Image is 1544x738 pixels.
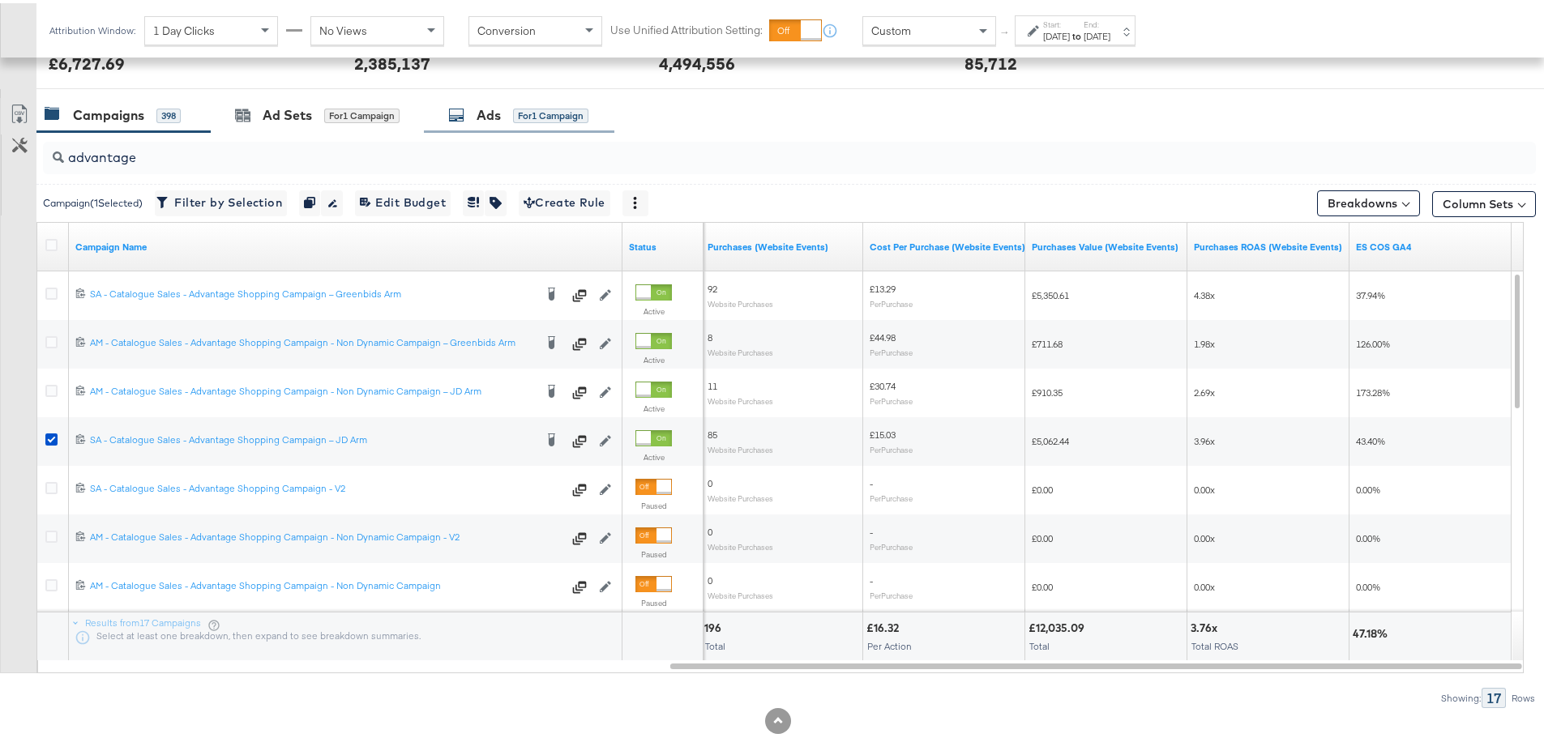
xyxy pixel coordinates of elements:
[90,382,534,395] div: AM - Catalogue Sales - Advantage Shopping Campaign - Non Dynamic Campaign – JD Arm
[870,587,913,597] sub: Per Purchase
[156,105,181,120] div: 398
[160,190,282,210] span: Filter by Selection
[1356,578,1380,590] span: 0.00%
[49,22,136,33] div: Attribution Window:
[708,279,717,292] span: 92
[870,296,913,305] sub: Per Purchase
[635,449,672,459] label: Active
[1194,432,1215,444] span: 3.96x
[964,49,1017,72] div: 85,712
[75,237,616,250] a: Your campaign name.
[708,377,717,389] span: 11
[90,576,562,592] a: AM - Catalogue Sales - Advantage Shopping Campaign - Non Dynamic Campaign
[998,28,1013,33] span: ↑
[708,328,712,340] span: 8
[1356,237,1505,250] a: ES COS GA4
[1032,529,1053,541] span: £0.00
[1356,529,1380,541] span: 0.00%
[1029,617,1089,633] div: £12,035.09
[90,430,534,446] a: SA - Catalogue Sales - Advantage Shopping Campaign – JD Arm
[1194,335,1215,347] span: 1.98x
[1043,16,1070,27] label: Start:
[708,490,773,500] sub: Website Purchases
[708,393,773,403] sub: Website Purchases
[90,576,562,589] div: AM - Catalogue Sales - Advantage Shopping Campaign - Non Dynamic Campaign
[155,187,287,213] button: Filter by Selection
[153,20,215,35] span: 1 Day Clicks
[324,105,400,120] div: for 1 Campaign
[870,279,896,292] span: £13.29
[519,187,610,213] button: Create Rule
[319,20,367,35] span: No Views
[90,527,562,540] div: AM - Catalogue Sales - Advantage Shopping Campaign - Non Dynamic Campaign - V2
[708,237,857,250] a: The number of times a purchase was made tracked by your Custom Audience pixel on your website aft...
[870,490,913,500] sub: Per Purchase
[870,571,873,583] span: -
[1194,286,1215,298] span: 4.38x
[870,393,913,403] sub: Per Purchase
[477,103,501,122] div: Ads
[1511,689,1536,701] div: Rows
[90,284,534,297] div: SA - Catalogue Sales - Advantage Shopping Campaign – Greenbids Arm
[360,190,446,210] span: Edit Budget
[1194,383,1215,395] span: 2.69x
[635,400,672,411] label: Active
[870,474,873,486] span: -
[90,333,534,346] div: AM - Catalogue Sales - Advantage Shopping Campaign - Non Dynamic Campaign – Greenbids Arm
[1482,685,1506,705] div: 17
[1032,432,1069,444] span: £5,062.44
[635,546,672,557] label: Paused
[1356,432,1385,444] span: 43.40%
[635,595,672,605] label: Paused
[708,425,717,437] span: 85
[708,474,712,486] span: 0
[867,637,912,649] span: Per Action
[635,497,672,508] label: Paused
[870,442,913,451] sub: Per Purchase
[708,344,773,354] sub: Website Purchases
[1084,16,1110,27] label: End:
[1356,480,1380,493] span: 0.00%
[610,19,763,35] label: Use Unified Attribution Setting:
[1194,578,1215,590] span: 0.00x
[1032,237,1181,250] a: The total value of the purchase actions tracked by your Custom Audience pixel on your website aft...
[1356,286,1385,298] span: 37.94%
[90,333,534,349] a: AM - Catalogue Sales - Advantage Shopping Campaign - Non Dynamic Campaign – Greenbids Arm
[1194,237,1343,250] a: The total value of the purchase actions divided by spend tracked by your Custom Audience pixel on...
[1317,187,1420,213] button: Breakdowns
[49,49,125,72] div: £6,727.69
[1032,286,1069,298] span: £5,350.61
[635,352,672,362] label: Active
[708,587,773,597] sub: Website Purchases
[90,479,562,492] div: SA - Catalogue Sales - Advantage Shopping Campaign - V2
[354,49,430,72] div: 2,385,137
[513,105,588,120] div: for 1 Campaign
[90,284,534,301] a: SA - Catalogue Sales - Advantage Shopping Campaign – Greenbids Arm
[1070,27,1084,39] strong: to
[1432,188,1536,214] button: Column Sets
[1194,529,1215,541] span: 0.00x
[355,187,451,213] button: Edit Budget
[870,328,896,340] span: £44.98
[870,523,873,535] span: -
[524,190,605,210] span: Create Rule
[90,382,534,398] a: AM - Catalogue Sales - Advantage Shopping Campaign - Non Dynamic Campaign – JD Arm
[708,442,773,451] sub: Website Purchases
[708,539,773,548] sub: Website Purchases
[1191,617,1222,633] div: 3.76x
[708,523,712,535] span: 0
[73,103,144,122] div: Campaigns
[263,103,312,122] div: Ad Sets
[635,303,672,314] label: Active
[1032,480,1053,493] span: £0.00
[64,132,1399,164] input: Search Campaigns by Name, ID or Objective
[1440,689,1482,701] div: Showing:
[870,425,896,437] span: £15.03
[629,237,697,250] a: Shows the current state of your Ad Campaign.
[870,539,913,548] sub: Per Purchase
[90,479,562,495] a: SA - Catalogue Sales - Advantage Shopping Campaign - V2
[1191,637,1238,649] span: Total ROAS
[870,377,896,389] span: £30.74
[659,49,735,72] div: 4,494,556
[708,571,712,583] span: 0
